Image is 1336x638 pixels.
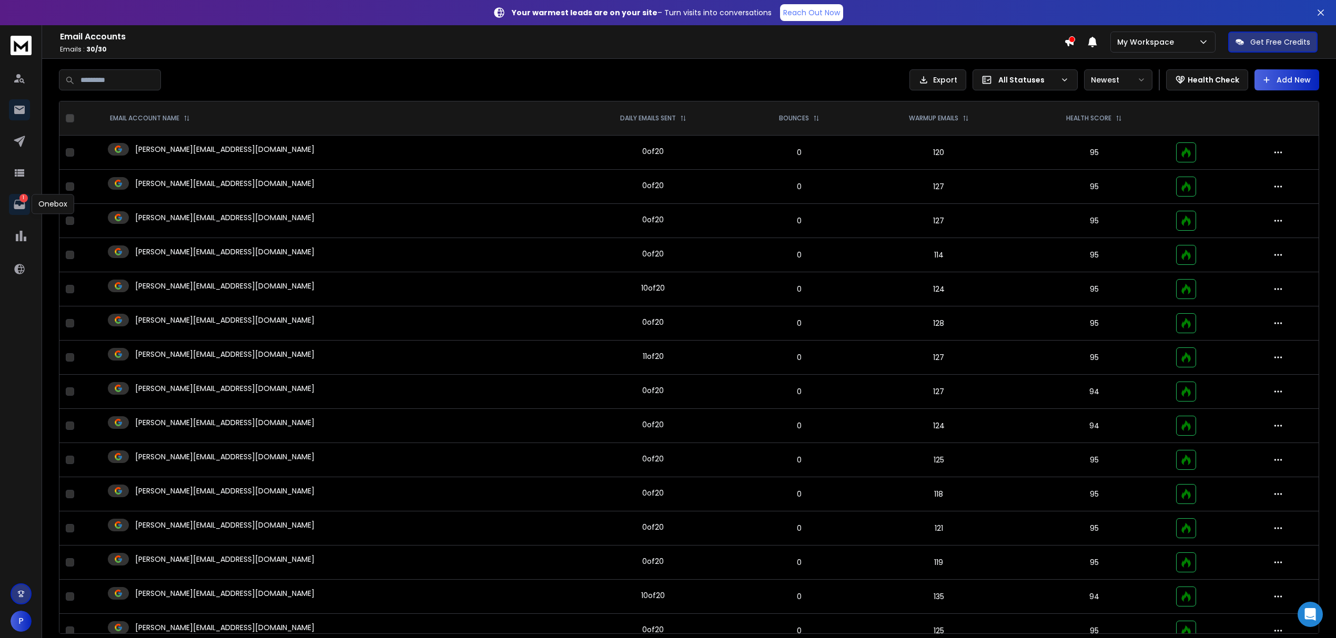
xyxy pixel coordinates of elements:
p: [PERSON_NAME][EMAIL_ADDRESS][DOMAIN_NAME] [135,554,315,564]
div: EMAIL ACCOUNT NAME [110,114,190,122]
p: WARMUP EMAILS [909,114,958,122]
span: 30 / 30 [86,45,107,54]
p: 0 [746,557,853,568]
div: 0 of 20 [642,180,664,191]
p: 0 [746,386,853,397]
p: BOUNCES [779,114,809,122]
td: 124 [859,272,1019,306]
td: 118 [859,477,1019,511]
p: 0 [746,591,853,602]
div: 0 of 20 [642,454,664,464]
p: 0 [746,625,853,636]
td: 95 [1019,272,1170,306]
p: [PERSON_NAME][EMAIL_ADDRESS][DOMAIN_NAME] [135,383,315,394]
td: 121 [859,511,1019,546]
td: 95 [1019,443,1170,477]
p: [PERSON_NAME][EMAIL_ADDRESS][DOMAIN_NAME] [135,212,315,223]
a: Reach Out Now [780,4,843,21]
p: [PERSON_NAME][EMAIL_ADDRESS][DOMAIN_NAME] [135,520,315,530]
button: Add New [1254,69,1319,90]
td: 95 [1019,341,1170,375]
td: 95 [1019,306,1170,341]
td: 125 [859,443,1019,477]
td: 127 [859,204,1019,238]
td: 127 [859,375,1019,409]
td: 120 [859,136,1019,170]
div: 0 of 20 [642,249,664,259]
p: 0 [746,147,853,158]
td: 94 [1019,580,1170,614]
p: [PERSON_NAME][EMAIL_ADDRESS][DOMAIN_NAME] [135,349,315,359]
h1: Email Accounts [60,30,1064,43]
td: 95 [1019,170,1170,204]
button: Newest [1084,69,1152,90]
img: logo [11,36,32,55]
p: My Workspace [1117,37,1178,47]
td: 124 [859,409,1019,443]
td: 94 [1019,409,1170,443]
div: 0 of 20 [642,317,664,327]
div: 0 of 20 [642,214,664,225]
td: 95 [1019,204,1170,238]
p: Health Check [1188,75,1239,85]
p: All Statuses [998,75,1056,85]
td: 95 [1019,477,1170,511]
td: 119 [859,546,1019,580]
p: HEALTH SCORE [1066,114,1111,122]
td: 95 [1019,238,1170,272]
p: 0 [746,523,853,533]
td: 128 [859,306,1019,341]
td: 95 [1019,511,1170,546]
strong: Your warmest leads are on your site [512,7,657,18]
td: 135 [859,580,1019,614]
td: 127 [859,170,1019,204]
p: [PERSON_NAME][EMAIL_ADDRESS][DOMAIN_NAME] [135,144,315,155]
div: 0 of 20 [642,624,664,635]
p: [PERSON_NAME][EMAIL_ADDRESS][DOMAIN_NAME] [135,315,315,325]
p: 0 [746,420,853,431]
a: 1 [9,194,30,215]
p: 0 [746,352,853,363]
p: [PERSON_NAME][EMAIL_ADDRESS][DOMAIN_NAME] [135,178,315,189]
p: [PERSON_NAME][EMAIL_ADDRESS][DOMAIN_NAME] [135,246,315,257]
p: [PERSON_NAME][EMAIL_ADDRESS][DOMAIN_NAME] [135,486,315,496]
p: 0 [746,489,853,499]
div: 0 of 20 [642,385,664,396]
p: 0 [746,250,853,260]
div: 0 of 20 [642,556,664,567]
button: P [11,611,32,632]
p: 0 [746,318,853,328]
p: 0 [746,215,853,226]
td: 95 [1019,546,1170,580]
p: Get Free Credits [1250,37,1310,47]
p: 0 [746,284,853,294]
p: [PERSON_NAME][EMAIL_ADDRESS][DOMAIN_NAME] [135,281,315,291]
p: DAILY EMAILS SENT [620,114,676,122]
p: 1 [19,194,28,202]
td: 95 [1019,136,1170,170]
p: [PERSON_NAME][EMAIL_ADDRESS][DOMAIN_NAME] [135,417,315,428]
p: Reach Out Now [783,7,840,18]
div: 10 of 20 [641,283,665,293]
p: 0 [746,181,853,192]
button: Get Free Credits [1228,32,1318,53]
div: 11 of 20 [643,351,664,362]
p: [PERSON_NAME][EMAIL_ADDRESS][DOMAIN_NAME] [135,451,315,462]
div: Onebox [32,194,74,214]
div: 0 of 20 [642,522,664,532]
td: 114 [859,238,1019,272]
div: 0 of 20 [642,146,664,157]
td: 127 [859,341,1019,375]
div: Open Intercom Messenger [1298,602,1323,627]
div: 0 of 20 [642,419,664,430]
div: 0 of 20 [642,488,664,498]
p: – Turn visits into conversations [512,7,772,18]
div: 10 of 20 [641,590,665,601]
p: Emails : [60,45,1064,54]
p: 0 [746,455,853,465]
button: Health Check [1166,69,1248,90]
p: [PERSON_NAME][EMAIL_ADDRESS][DOMAIN_NAME] [135,588,315,599]
p: [PERSON_NAME][EMAIL_ADDRESS][DOMAIN_NAME] [135,622,315,633]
